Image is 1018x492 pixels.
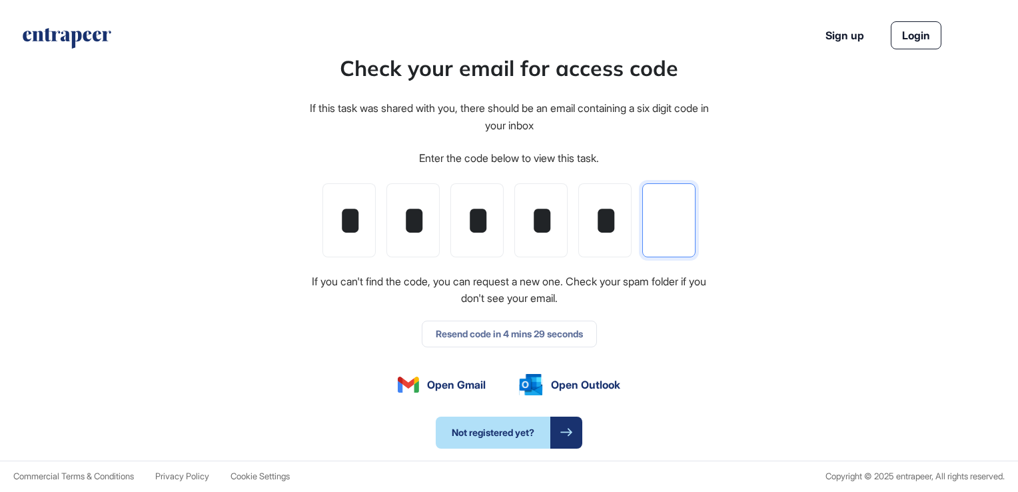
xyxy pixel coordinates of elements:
a: Open Outlook [519,374,620,395]
div: If you can't find the code, you can request a new one. Check your spam folder if you don't see yo... [308,273,710,307]
a: Not registered yet? [436,417,582,449]
div: If this task was shared with you, there should be an email containing a six digit code in your inbox [308,100,710,134]
span: Not registered yet? [436,417,550,449]
a: Login [891,21,941,49]
div: Copyright © 2025 entrapeer, All rights reserved. [825,471,1005,481]
span: Cookie Settings [231,471,290,481]
span: Open Gmail [427,377,486,393]
a: Commercial Terms & Conditions [13,471,134,481]
a: Open Gmail [398,377,486,393]
a: Sign up [825,27,864,43]
a: entrapeer-logo [21,28,113,53]
a: Privacy Policy [155,471,209,481]
div: Enter the code below to view this task. [419,150,599,167]
span: Open Outlook [551,377,620,393]
a: Cookie Settings [231,471,290,481]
